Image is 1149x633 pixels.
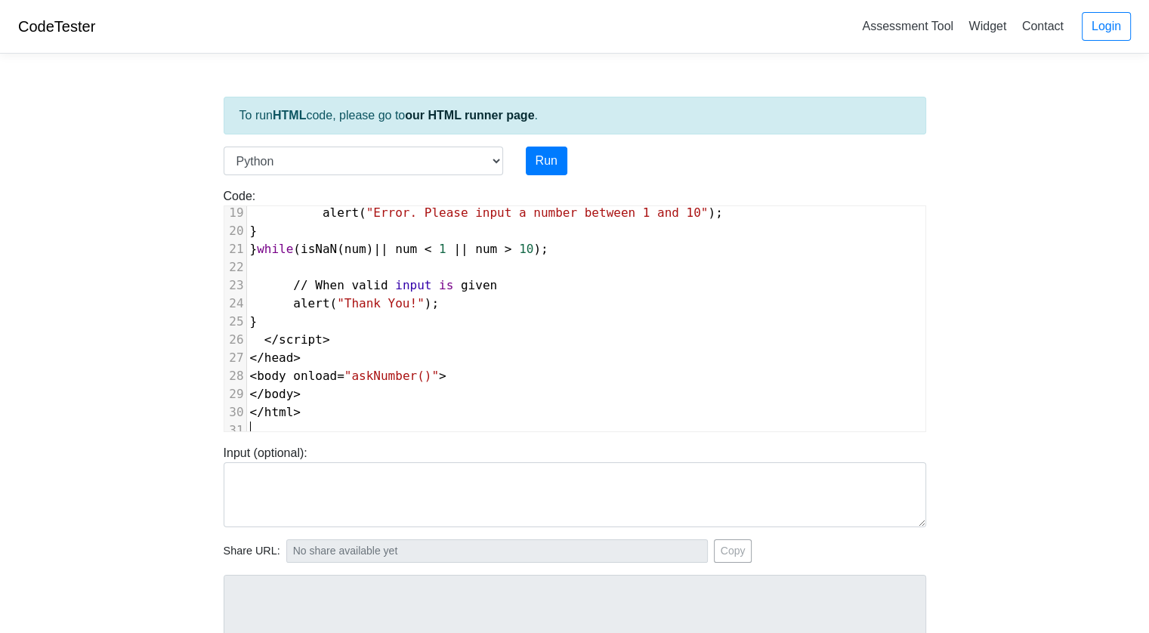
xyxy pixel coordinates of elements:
strong: HTML [273,109,306,122]
span: </ [250,405,264,419]
span: given [461,278,497,292]
span: > [293,387,301,401]
a: Assessment Tool [856,14,959,39]
span: > [505,242,512,256]
button: Copy [714,539,752,563]
span: < [425,242,432,256]
span: alert [323,205,359,220]
span: is [439,278,453,292]
span: > [323,332,330,347]
span: valid [351,278,388,292]
span: 1 [439,242,446,256]
div: Code: [212,187,937,432]
div: To run code, please go to . [224,97,926,134]
span: num [475,242,497,256]
span: head [264,350,294,365]
a: Widget [962,14,1012,39]
span: alert [293,296,329,310]
span: input [395,278,431,292]
a: Contact [1016,14,1070,39]
span: </ [250,350,264,365]
span: while [257,242,293,256]
div: 25 [224,313,246,331]
span: body [257,369,286,383]
span: = [337,369,344,383]
a: our HTML runner page [405,109,534,122]
a: Login [1082,12,1131,41]
span: } [250,224,258,238]
span: 10 [519,242,533,256]
span: </ [264,332,279,347]
span: body [264,387,294,401]
span: ( ); [250,205,723,220]
div: 29 [224,385,246,403]
span: </ [250,387,264,401]
span: > [293,350,301,365]
span: "askNumber()" [344,369,439,383]
span: > [439,369,446,383]
span: || [373,242,388,256]
span: || [453,242,468,256]
span: "Error. Please input a number between 1 and 10" [366,205,709,220]
span: > [293,405,301,419]
div: 24 [224,295,246,313]
div: 30 [224,403,246,421]
div: 22 [224,258,246,276]
span: } ( ( ) ); [250,242,548,256]
div: 20 [224,222,246,240]
span: num [344,242,366,256]
span: onload [293,369,337,383]
span: } [250,314,258,329]
a: CodeTester [18,18,95,35]
div: 28 [224,367,246,385]
div: 23 [224,276,246,295]
span: html [264,405,294,419]
span: ( ); [250,296,440,310]
div: 21 [224,240,246,258]
span: < [250,369,258,383]
div: Input (optional): [212,444,937,527]
button: Run [526,147,567,175]
div: 26 [224,331,246,349]
span: Share URL: [224,543,280,560]
span: script [279,332,323,347]
span: isNaN [301,242,337,256]
div: 27 [224,349,246,367]
div: 19 [224,204,246,222]
span: num [395,242,417,256]
span: // [293,278,307,292]
input: No share available yet [286,539,708,563]
span: "Thank You!" [337,296,425,310]
div: 31 [224,421,246,440]
span: When [315,278,344,292]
